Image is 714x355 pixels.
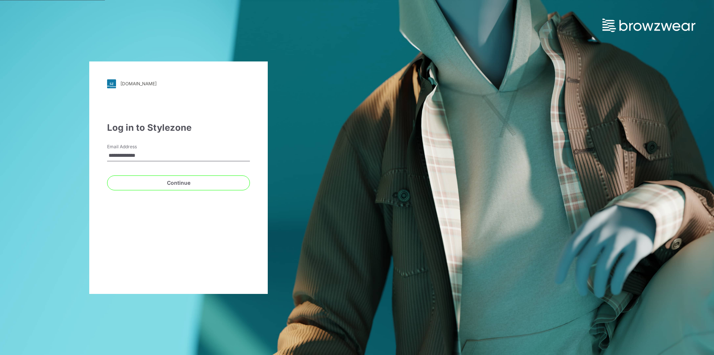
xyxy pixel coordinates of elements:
button: Continue [107,175,250,190]
img: browzwear-logo.73288ffb.svg [602,19,695,32]
img: svg+xml;base64,PHN2ZyB3aWR0aD0iMjgiIGhlaWdodD0iMjgiIHZpZXdCb3g9IjAgMCAyOCAyOCIgZmlsbD0ibm9uZSIgeG... [107,79,116,88]
div: Log in to Stylezone [107,121,250,134]
div: [DOMAIN_NAME] [120,81,157,86]
label: Email Address [107,143,159,150]
a: [DOMAIN_NAME] [107,79,250,88]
